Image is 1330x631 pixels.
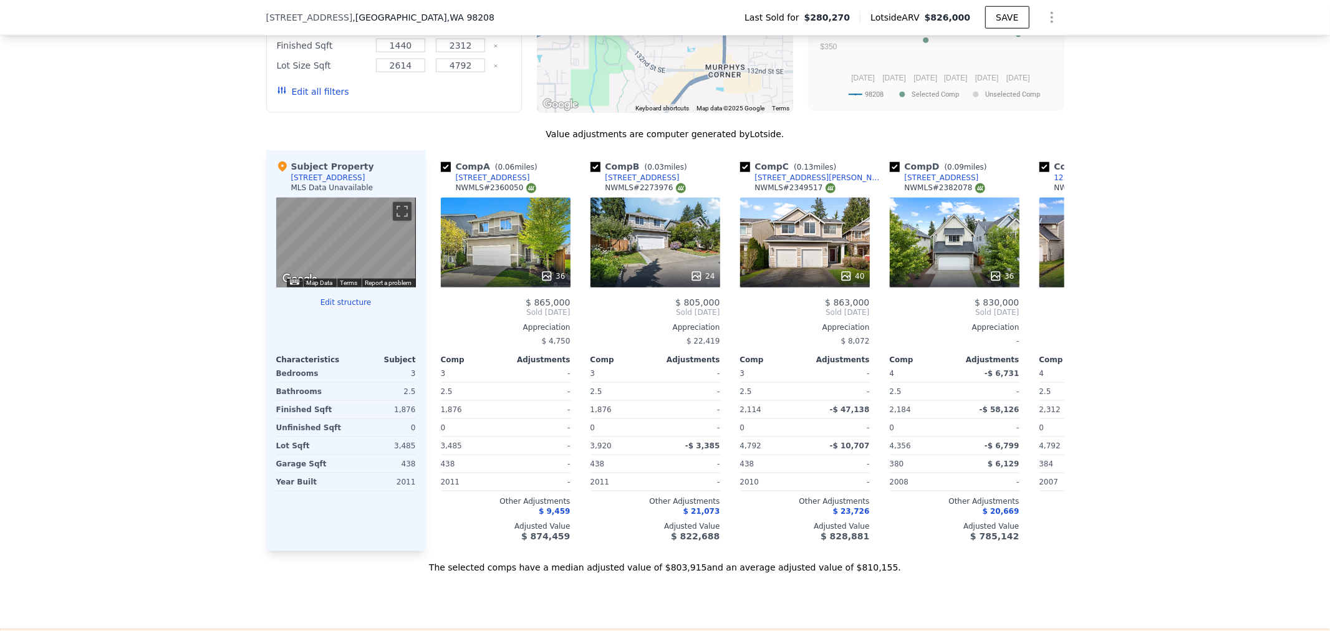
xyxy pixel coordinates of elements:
div: 2.5 [1039,383,1102,400]
div: 24 [690,270,715,282]
a: Report a problem [365,279,412,286]
span: 3 [441,369,446,378]
div: Characteristics [276,355,346,365]
span: -$ 6,731 [985,369,1019,378]
div: 438 [349,455,416,473]
span: 4 [890,369,895,378]
span: $ 863,000 [825,297,869,307]
span: $ 21,073 [683,507,720,516]
span: $ 865,000 [526,297,570,307]
div: Lot Sqft [276,437,344,455]
div: Appreciation [890,322,1019,332]
div: NWMLS # 2382078 [905,183,985,193]
a: Terms (opens in new tab) [772,105,789,112]
span: 0 [1039,423,1044,432]
span: 0.03 [647,163,664,171]
text: [DATE] [975,74,999,82]
span: 4 [1039,369,1044,378]
div: Year Built [276,473,344,491]
span: Sold [DATE] [441,307,571,317]
span: ( miles) [490,163,542,171]
div: - [508,419,571,436]
span: ( miles) [789,163,841,171]
div: Bedrooms [276,365,344,382]
div: 2011 [349,473,416,491]
span: $ 6,129 [988,460,1019,468]
span: -$ 58,126 [980,405,1019,414]
span: Lotside ARV [870,11,924,24]
span: 0.06 [498,163,515,171]
div: 40 [840,270,864,282]
div: - [508,365,571,382]
span: 438 [590,460,605,468]
button: Keyboard shortcuts [290,279,299,285]
div: Value adjustments are computer generated by Lotside . [266,128,1064,140]
button: Map Data [307,279,333,287]
div: 1229 126th Pl SE [1054,173,1119,183]
div: Garage Sqft [276,455,344,473]
div: 2008 [890,473,952,491]
span: 3 [740,369,745,378]
div: Subject Property [276,160,374,173]
span: Sold [DATE] [590,307,720,317]
span: $826,000 [925,12,971,22]
text: [DATE] [1006,74,1030,82]
span: $ 874,459 [521,531,570,541]
img: Google [540,97,581,113]
div: 2007 [1039,473,1102,491]
span: 384 [1039,460,1054,468]
div: Adjustments [655,355,720,365]
span: $ 8,072 [841,337,870,345]
text: [DATE] [944,74,968,82]
span: $ 785,142 [970,531,1019,541]
div: Comp B [590,160,692,173]
div: - [807,473,870,491]
span: 4,356 [890,441,911,450]
a: [STREET_ADDRESS] [441,173,530,183]
div: [STREET_ADDRESS][PERSON_NAME] [755,173,885,183]
text: [DATE] [882,74,906,82]
span: 0 [441,423,446,432]
div: Comp A [441,160,542,173]
span: 2,312 [1039,405,1061,414]
div: Adjusted Value [590,521,720,531]
div: 2010 [740,473,802,491]
button: Edit structure [276,297,416,307]
div: The selected comps have a median adjusted value of $803,915 and an average adjusted value of $810... [266,551,1064,574]
span: 3,920 [590,441,612,450]
div: Appreciation [740,322,870,332]
div: - [658,473,720,491]
div: 0 [349,419,416,436]
div: - [807,383,870,400]
span: $ 4,750 [542,337,571,345]
div: 2.5 [441,383,503,400]
div: - [807,365,870,382]
span: 0 [740,423,745,432]
span: 0.13 [797,163,814,171]
div: Other Adjustments [740,496,870,506]
div: NWMLS # 2302194 [1054,183,1135,193]
div: Finished Sqft [276,401,344,418]
div: 36 [990,270,1014,282]
div: [STREET_ADDRESS] [605,173,680,183]
span: 0 [590,423,595,432]
span: 1,876 [441,405,462,414]
span: , WA 98208 [447,12,494,22]
div: Map [276,198,416,287]
div: Unfinished Sqft [276,419,344,436]
button: Clear [493,64,498,69]
span: -$ 47,138 [830,405,870,414]
button: Clear [493,44,498,49]
text: 98208 [865,90,884,99]
div: - [508,473,571,491]
span: Last Sold for [745,11,804,24]
div: Adjusted Value [890,521,1019,531]
div: 2.5 [590,383,653,400]
div: NWMLS # 2349517 [755,183,836,193]
span: 0.09 [947,163,964,171]
a: 1229 126th Pl SE [1039,173,1119,183]
a: Open this area in Google Maps (opens a new window) [279,271,320,287]
span: 438 [441,460,455,468]
div: Comp E [1039,160,1140,173]
div: Street View [276,198,416,287]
